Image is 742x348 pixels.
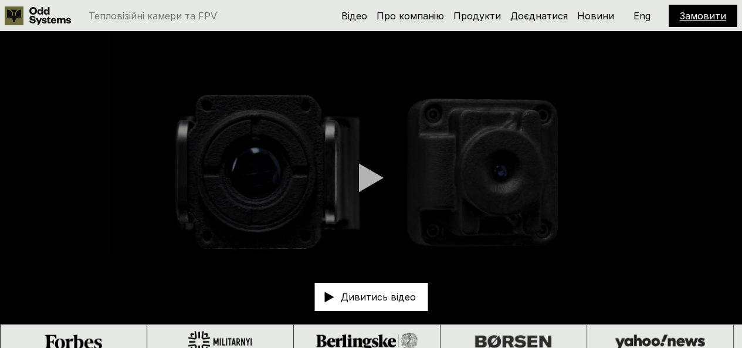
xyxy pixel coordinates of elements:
p: Eng [633,11,650,21]
a: Доєднатися [510,10,568,22]
p: Дивитись відео [341,292,416,302]
p: Тепловізійні камери та FPV [89,11,217,21]
a: Новини [577,10,614,22]
a: Продукти [453,10,501,22]
a: Про компанію [377,10,444,22]
a: Відео [341,10,367,22]
a: Замовити [680,10,726,22]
